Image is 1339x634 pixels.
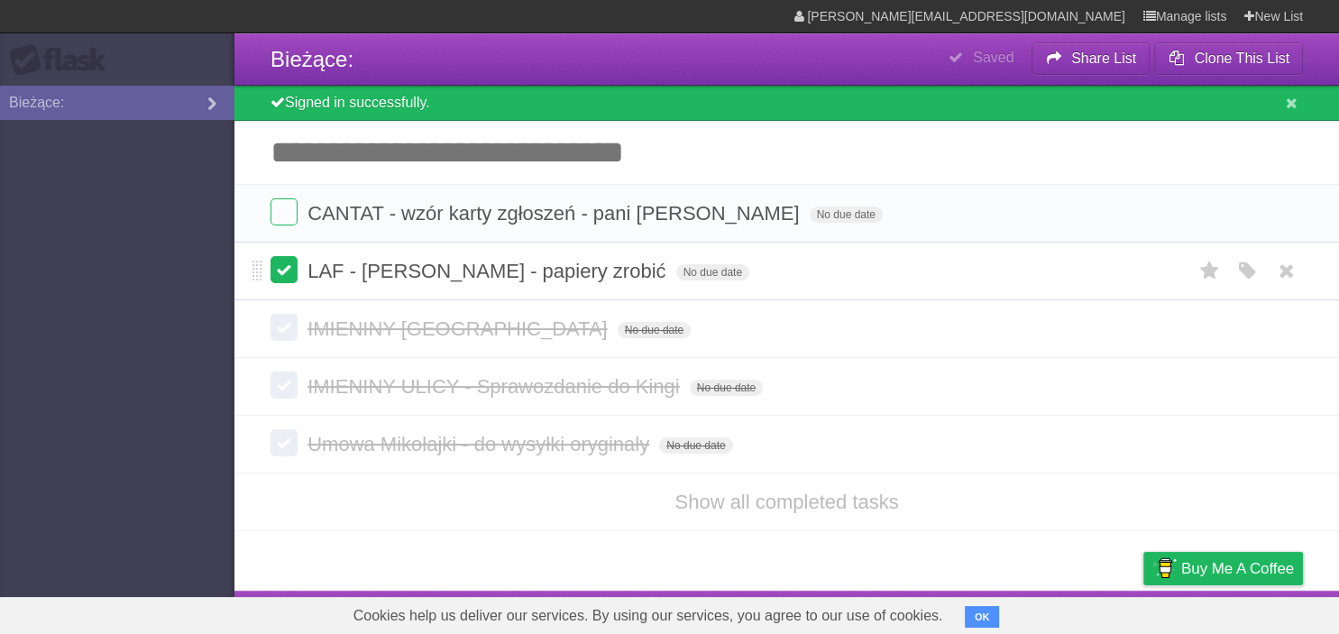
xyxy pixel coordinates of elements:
[963,595,1036,629] a: Developers
[271,429,298,456] label: Done
[271,47,353,71] span: Bieżące:
[1193,256,1227,286] label: Star task
[1143,552,1303,585] a: Buy me a coffee
[307,260,670,282] span: LAF - [PERSON_NAME] - papiery zrobić
[307,317,612,340] span: IMIENINY [GEOGRAPHIC_DATA]
[965,606,1000,628] button: OK
[1181,553,1294,584] span: Buy me a coffee
[1071,51,1136,66] b: Share List
[973,50,1013,65] b: Saved
[1120,595,1167,629] a: Privacy
[903,595,941,629] a: About
[618,322,691,338] span: No due date
[1194,51,1289,66] b: Clone This List
[1059,595,1098,629] a: Terms
[1154,42,1303,75] button: Clone This List
[1032,42,1151,75] button: Share List
[674,491,898,513] a: Show all completed tasks
[271,314,298,341] label: Done
[810,207,883,223] span: No due date
[271,256,298,283] label: Done
[690,380,763,396] span: No due date
[1152,553,1177,583] img: Buy me a coffee
[307,375,684,398] span: IMIENINY ULICY - Sprawozdanie do Kingi
[676,264,749,280] span: No due date
[271,198,298,225] label: Done
[307,202,803,225] span: CANTAT - wzór karty zgłoszeń - pani [PERSON_NAME]
[271,372,298,399] label: Done
[1189,595,1303,629] a: Suggest a feature
[9,44,117,77] div: Flask
[335,598,961,634] span: Cookies help us deliver our services. By using our services, you agree to our use of cookies.
[234,86,1339,121] div: Signed in successfully.
[659,437,732,454] span: No due date
[307,433,654,455] span: Umowa Mikołajki - do wysyłki oryginały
